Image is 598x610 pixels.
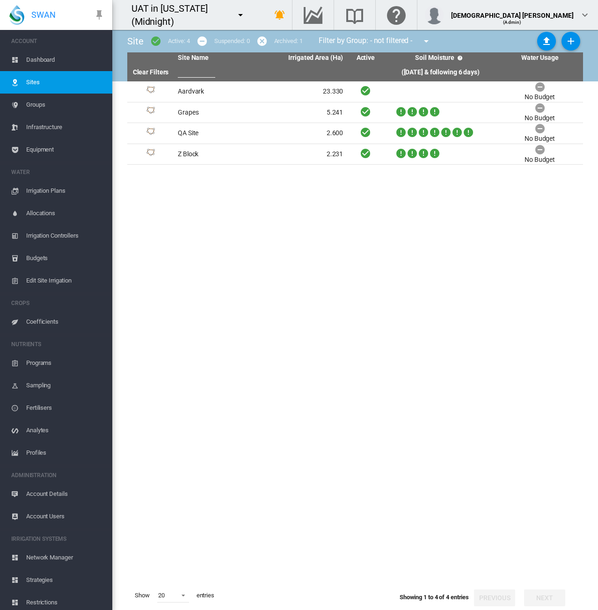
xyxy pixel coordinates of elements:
tr: Site Id: 49167 Z Block 2.231 No Budget [127,144,583,165]
span: Edit Site Irrigation [26,269,105,292]
span: WATER [11,165,105,180]
span: Infrastructure [26,116,105,138]
img: SWAN-Landscape-Logo-Colour-drop.png [9,5,24,25]
md-icon: icon-help-circle [454,52,466,64]
tr: Site Id: 49168 QA Site 2.600 No Budget [127,123,583,144]
div: Archived: 1 [274,37,303,45]
md-icon: Go to the Data Hub [302,9,324,21]
span: Coefficients [26,311,105,333]
button: icon-menu-down [417,32,436,51]
div: Filter by Group: - not filtered - [312,32,438,51]
span: Account Users [26,505,105,528]
tr: Site Id: 13950 Aardvark 23.330 No Budget [127,81,583,102]
span: NUTRIENTS [11,337,105,352]
button: icon-menu-down [231,6,250,24]
span: Allocations [26,202,105,225]
div: No Budget [525,114,555,123]
span: Show [131,588,153,603]
span: Programs [26,352,105,374]
div: Active: 4 [168,37,190,45]
md-icon: icon-upload [541,36,552,47]
button: Next [524,589,565,606]
span: Dashboard [26,49,105,71]
div: Site Id: 49168 [131,128,170,139]
md-icon: icon-menu-down [235,9,246,21]
span: Irrigation Plans [26,180,105,202]
th: Irrigated Area (Ha) [261,52,347,64]
span: Profiles [26,442,105,464]
th: Site Name [174,52,261,64]
md-icon: Search the knowledge base [343,9,366,21]
div: Site Id: 49167 [131,149,170,160]
td: 2.600 [261,123,347,144]
td: 5.241 [261,102,347,123]
div: No Budget [525,155,555,165]
th: Soil Moisture [384,52,496,64]
div: Site Id: 49166 [131,107,170,118]
td: Grapes [174,102,261,123]
div: [DEMOGRAPHIC_DATA] [PERSON_NAME] [451,7,574,16]
img: 1.svg [145,128,156,139]
a: Clear Filters [133,68,169,76]
span: Groups [26,94,105,116]
div: Site Id: 13950 [131,86,170,97]
md-icon: icon-chevron-down [579,9,591,21]
div: UAT in [US_STATE] (Midnight) [131,2,231,28]
span: ACCOUNT [11,34,105,49]
span: SWAN [31,9,56,21]
div: No Budget [525,134,555,144]
md-icon: icon-pin [94,9,105,21]
span: Irrigation Controllers [26,225,105,247]
th: Active [347,52,384,64]
span: Fertilisers [26,397,105,419]
img: 1.svg [145,149,156,160]
span: IRRIGATION SYSTEMS [11,531,105,546]
span: ADMINISTRATION [11,468,105,483]
td: QA Site [174,123,261,144]
td: Z Block [174,144,261,165]
img: 1.svg [145,86,156,97]
md-icon: icon-cancel [256,36,268,47]
span: Sampling [26,374,105,397]
span: Network Manager [26,546,105,569]
td: 2.231 [261,144,347,165]
span: Sites [26,71,105,94]
span: entries [193,588,218,603]
span: Showing 1 to 4 of 4 entries [400,594,469,601]
md-icon: Click here for help [385,9,408,21]
button: Add New Site, define start date [562,32,580,51]
md-icon: icon-plus [565,36,576,47]
div: No Budget [525,93,555,102]
span: Account Details [26,483,105,505]
img: 1.svg [145,107,156,118]
div: Suspended: 0 [214,37,250,45]
span: Site [127,36,144,47]
span: Strategies [26,569,105,591]
span: (Admin) [503,20,521,25]
th: ([DATE] & following 6 days) [384,64,496,81]
md-icon: icon-minus-circle [197,36,208,47]
md-icon: icon-menu-down [421,36,432,47]
button: Previous [474,589,515,606]
th: Water Usage [496,52,583,64]
td: 23.330 [261,81,347,102]
md-icon: icon-bell-ring [274,9,285,21]
td: Aardvark [174,81,261,102]
div: 20 [158,592,165,599]
tr: Site Id: 49166 Grapes 5.241 No Budget [127,102,583,123]
span: Equipment [26,138,105,161]
span: Budgets [26,247,105,269]
img: profile.jpg [425,6,444,24]
button: icon-bell-ring [270,6,289,24]
md-icon: icon-checkbox-marked-circle [150,36,161,47]
span: Analytes [26,419,105,442]
button: Sites Bulk Import [537,32,556,51]
span: CROPS [11,296,105,311]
